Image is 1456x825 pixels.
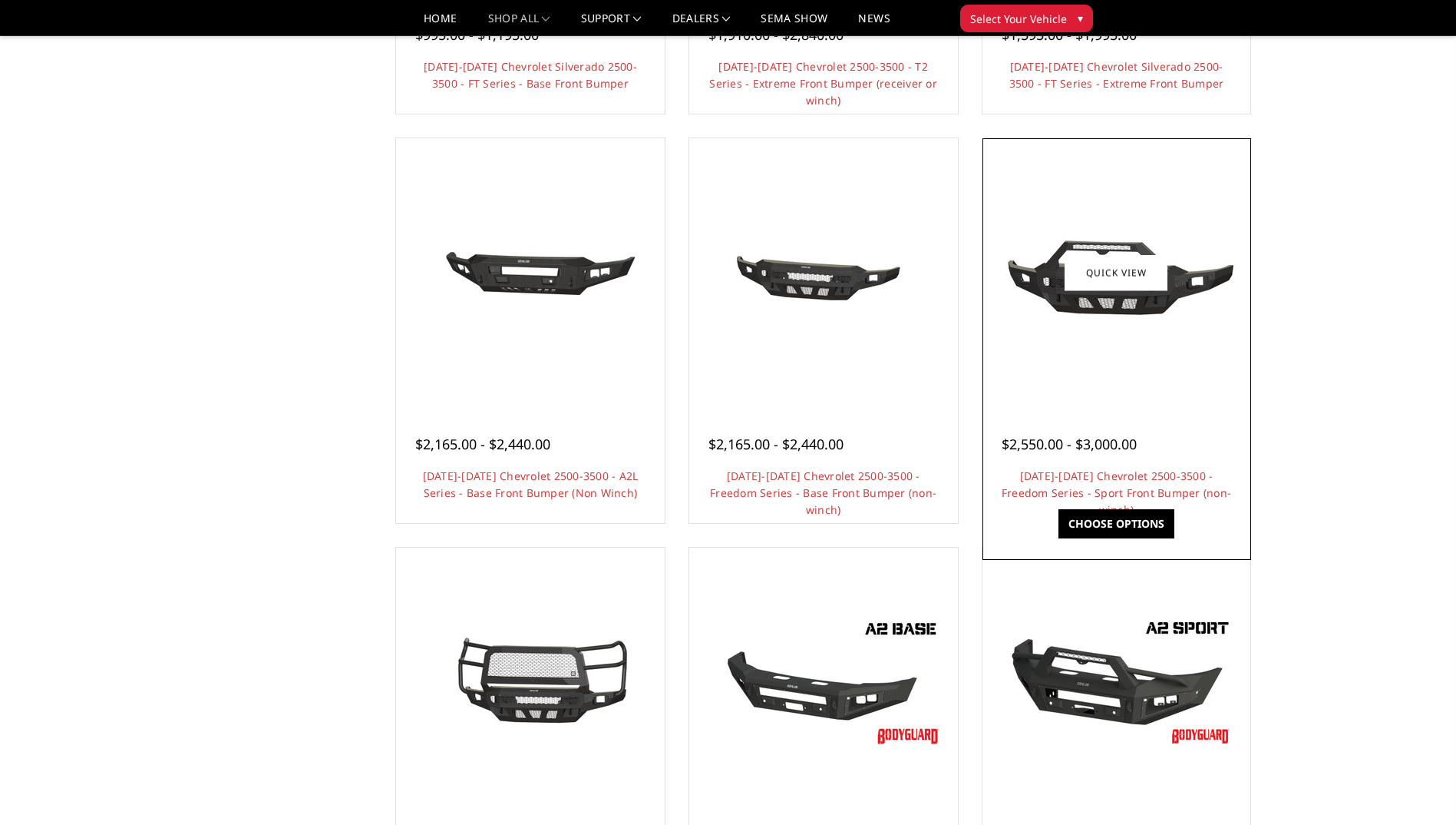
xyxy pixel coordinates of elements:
a: 2020-2023 Chevrolet 2500-3500 - Freedom Series - Extreme Front Bumper 2020-2023 Chevrolet 2500-35... [400,552,661,813]
iframe: Chat Widget [1379,751,1456,825]
span: Select Your Vehicle [970,11,1067,27]
span: ▾ [1078,10,1083,26]
a: Dealers [672,13,731,35]
a: A2 Series - Sport Front Bumper (winch mount) A2 Series - Sport Front Bumper (winch mount) [986,552,1247,813]
a: Quick view [1065,254,1167,290]
span: $995.00 - $1,195.00 [415,25,539,44]
a: Home [424,13,457,35]
a: 2020-2023 Chevrolet 2500-3500 - Freedom Series - Sport Front Bumper (non-winch) [986,142,1247,403]
a: News [858,13,890,35]
a: [DATE]-[DATE] Chevrolet 2500-3500 - Freedom Series - Base Front Bumper (non-winch) [710,469,936,517]
a: Support [581,13,642,35]
a: [DATE]-[DATE] Chevrolet Silverado 2500-3500 - FT Series - Extreme Front Bumper [1009,59,1224,91]
a: [DATE]-[DATE] Chevrolet 2500-3500 - T2 Series - Extreme Front Bumper (receiver or winch) [709,59,937,108]
span: $1,595.00 - $1,995.00 [1002,25,1137,44]
span: $2,550.00 - $3,000.00 [1002,435,1137,453]
a: A2 Series Base Front Bumper (winch mount) A2 Series Base Front Bumper (winch mount) [693,552,954,813]
a: [DATE]-[DATE] Chevrolet 2500-3500 - A2L Series - Base Front Bumper (Non Winch) [423,469,639,500]
span: $2,165.00 - $2,440.00 [708,435,844,453]
a: [DATE]-[DATE] Chevrolet Silverado 2500-3500 - FT Series - Base Front Bumper [424,59,637,91]
a: [DATE]-[DATE] Chevrolet 2500-3500 - Freedom Series - Sport Front Bumper (non-winch) [1002,469,1231,517]
button: Select Your Vehicle [960,5,1093,32]
span: $2,165.00 - $2,440.00 [415,435,550,453]
span: $1,910.00 - $2,840.00 [708,25,844,44]
a: Choose Options [1058,509,1174,538]
a: 2020-2023 Chevrolet 2500-3500 - A2L Series - Base Front Bumper (Non Winch) 2020 Chevrolet HD - Av... [400,142,661,403]
img: 2020-2023 Chevrolet 2500-3500 - Freedom Series - Extreme Front Bumper [408,627,653,737]
img: 2020-2023 Chevrolet 2500-3500 - Freedom Series - Sport Front Bumper (non-winch) [993,217,1239,328]
a: SEMA Show [761,13,827,35]
a: 2020-2023 Chevrolet 2500-3500 - Freedom Series - Base Front Bumper (non-winch) 2020-2023 Chevrole... [693,142,954,403]
a: shop all [488,13,550,35]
